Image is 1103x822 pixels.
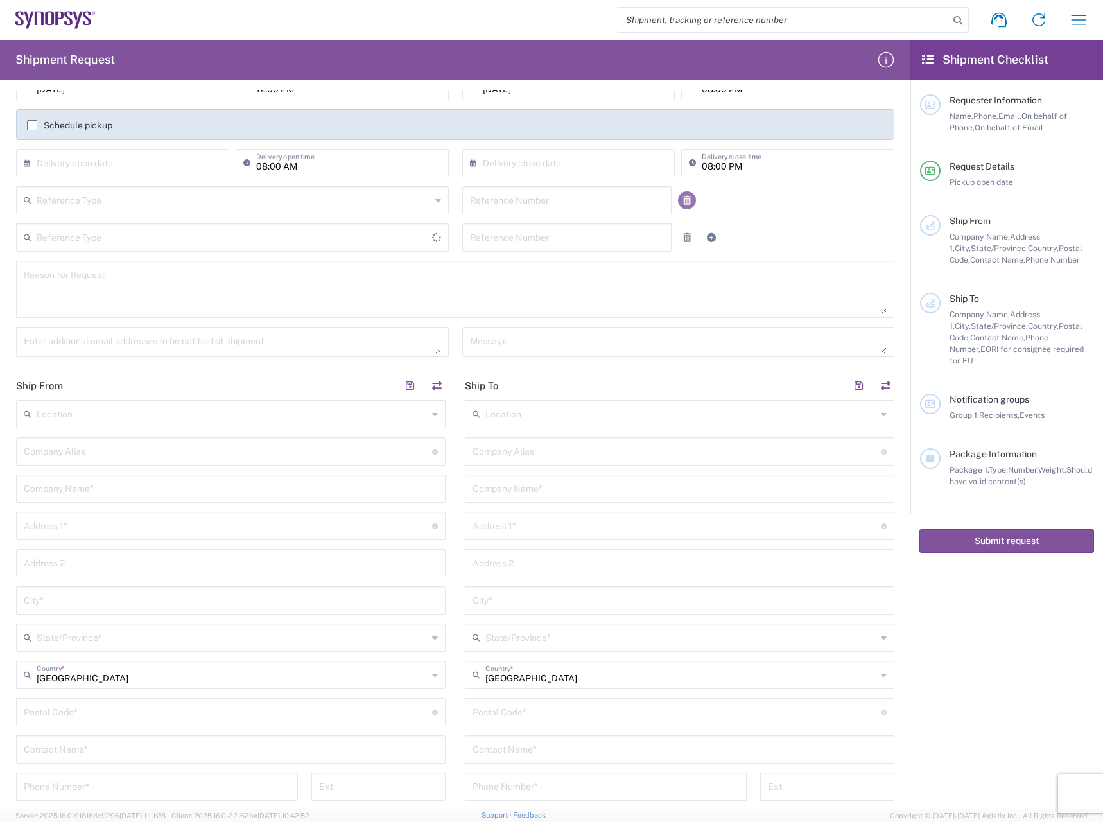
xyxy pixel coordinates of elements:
span: Weight, [1038,465,1066,475]
button: Submit request [919,529,1094,553]
span: On behalf of Email [975,123,1043,132]
a: Feedback [513,811,546,819]
span: Email, [998,111,1021,121]
span: Package Information [950,449,1037,459]
span: Client: 2025.16.0-22162be [171,812,309,819]
span: Number, [1008,465,1038,475]
input: Shipment, tracking or reference number [616,8,949,32]
span: Country, [1028,321,1059,331]
span: State/Province, [971,243,1028,253]
span: City, [955,243,971,253]
span: EORI for consignee required for EU [950,344,1084,365]
span: Ship From [950,216,991,226]
h2: Ship To [465,380,499,392]
span: Pickup open date [950,177,1013,187]
span: Copyright © [DATE]-[DATE] Agistix Inc., All Rights Reserved [890,810,1088,821]
span: Country, [1028,243,1059,253]
span: Notification groups [950,394,1029,405]
span: Company Name, [950,232,1010,241]
span: Group 1: [950,410,979,420]
label: Schedule pickup [27,120,112,130]
h2: Shipment Request [15,52,115,67]
span: Ship To [950,293,979,304]
span: Type, [989,465,1008,475]
a: Remove Reference [678,191,696,209]
span: State/Province, [971,321,1028,331]
span: Company Name, [950,310,1010,319]
span: Name, [950,111,973,121]
span: Contact Name, [970,255,1025,265]
h2: Ship From [16,380,63,392]
a: Remove Reference [678,229,696,247]
span: Events [1020,410,1045,420]
span: Server: 2025.16.0-91816dc9296 [15,812,166,819]
h2: Shipment Checklist [922,52,1048,67]
span: Phone Number [1025,255,1080,265]
span: Package 1: [950,465,989,475]
a: Add Reference [702,229,720,247]
span: Phone, [973,111,998,121]
span: Request Details [950,161,1014,171]
span: Requester Information [950,95,1042,105]
a: Support [482,811,514,819]
span: Contact Name, [970,333,1025,342]
span: [DATE] 10:42:52 [257,812,309,819]
span: Recipients, [979,410,1020,420]
span: [DATE] 11:11:28 [119,812,166,819]
span: City, [955,321,971,331]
